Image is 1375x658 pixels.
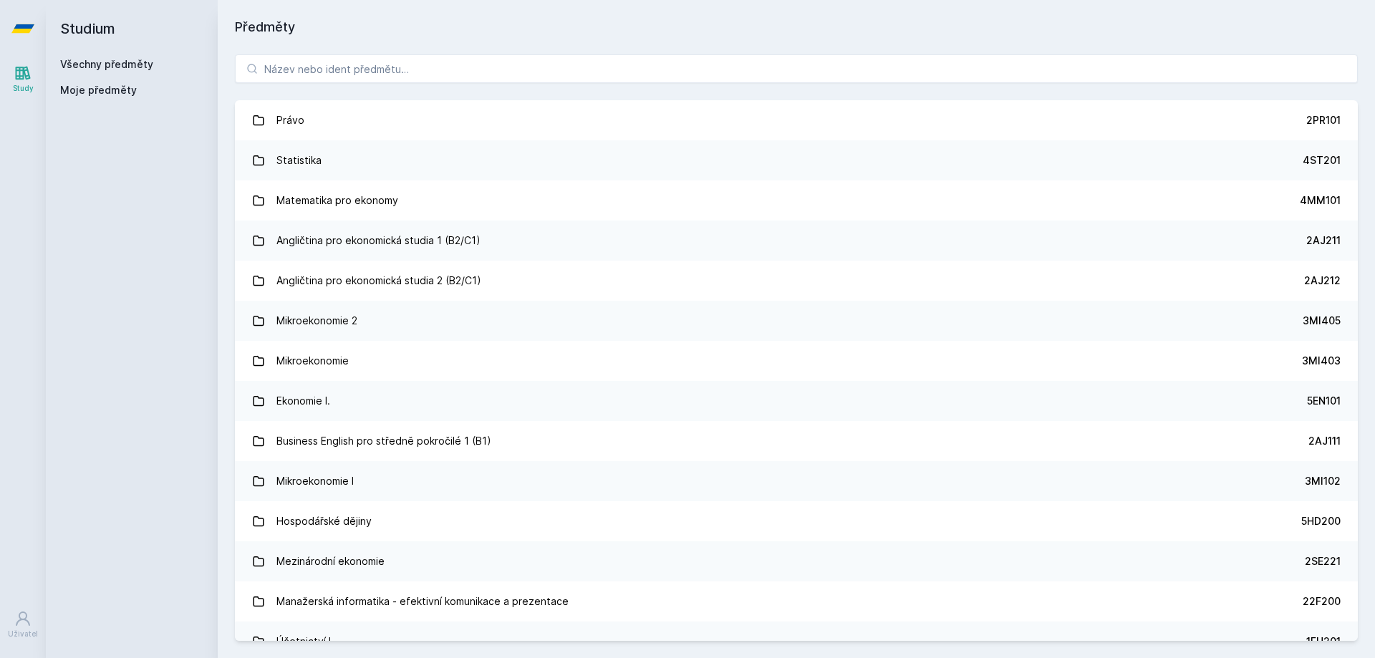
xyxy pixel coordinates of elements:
[276,226,481,255] div: Angličtina pro ekonomická studia 1 (B2/C1)
[235,501,1358,541] a: Hospodářské dějiny 5HD200
[276,587,569,616] div: Manažerská informatika - efektivní komunikace a prezentace
[13,83,34,94] div: Study
[235,180,1358,221] a: Matematika pro ekonomy 4MM101
[1306,634,1341,649] div: 1FU201
[1304,274,1341,288] div: 2AJ212
[276,146,322,175] div: Statistika
[235,261,1358,301] a: Angličtina pro ekonomická studia 2 (B2/C1) 2AJ212
[235,221,1358,261] a: Angličtina pro ekonomická studia 1 (B2/C1) 2AJ211
[235,301,1358,341] a: Mikroekonomie 2 3MI405
[1301,514,1341,528] div: 5HD200
[276,467,354,495] div: Mikroekonomie I
[276,427,491,455] div: Business English pro středně pokročilé 1 (B1)
[3,57,43,101] a: Study
[235,341,1358,381] a: Mikroekonomie 3MI403
[235,541,1358,581] a: Mezinárodní ekonomie 2SE221
[276,547,385,576] div: Mezinárodní ekonomie
[60,83,137,97] span: Moje předměty
[276,106,304,135] div: Právo
[3,603,43,647] a: Uživatel
[1303,314,1341,328] div: 3MI405
[1308,434,1341,448] div: 2AJ111
[235,100,1358,140] a: Právo 2PR101
[235,54,1358,83] input: Název nebo ident předmětu…
[235,461,1358,501] a: Mikroekonomie I 3MI102
[1306,113,1341,127] div: 2PR101
[276,387,330,415] div: Ekonomie I.
[1305,554,1341,569] div: 2SE221
[1306,233,1341,248] div: 2AJ211
[235,381,1358,421] a: Ekonomie I. 5EN101
[1307,394,1341,408] div: 5EN101
[1302,354,1341,368] div: 3MI403
[276,266,481,295] div: Angličtina pro ekonomická studia 2 (B2/C1)
[276,507,372,536] div: Hospodářské dějiny
[1303,153,1341,168] div: 4ST201
[276,186,398,215] div: Matematika pro ekonomy
[235,421,1358,461] a: Business English pro středně pokročilé 1 (B1) 2AJ111
[235,17,1358,37] h1: Předměty
[60,58,153,70] a: Všechny předměty
[1303,594,1341,609] div: 22F200
[276,627,334,656] div: Účetnictví I.
[1300,193,1341,208] div: 4MM101
[8,629,38,639] div: Uživatel
[276,347,349,375] div: Mikroekonomie
[235,140,1358,180] a: Statistika 4ST201
[276,306,357,335] div: Mikroekonomie 2
[1305,474,1341,488] div: 3MI102
[235,581,1358,621] a: Manažerská informatika - efektivní komunikace a prezentace 22F200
